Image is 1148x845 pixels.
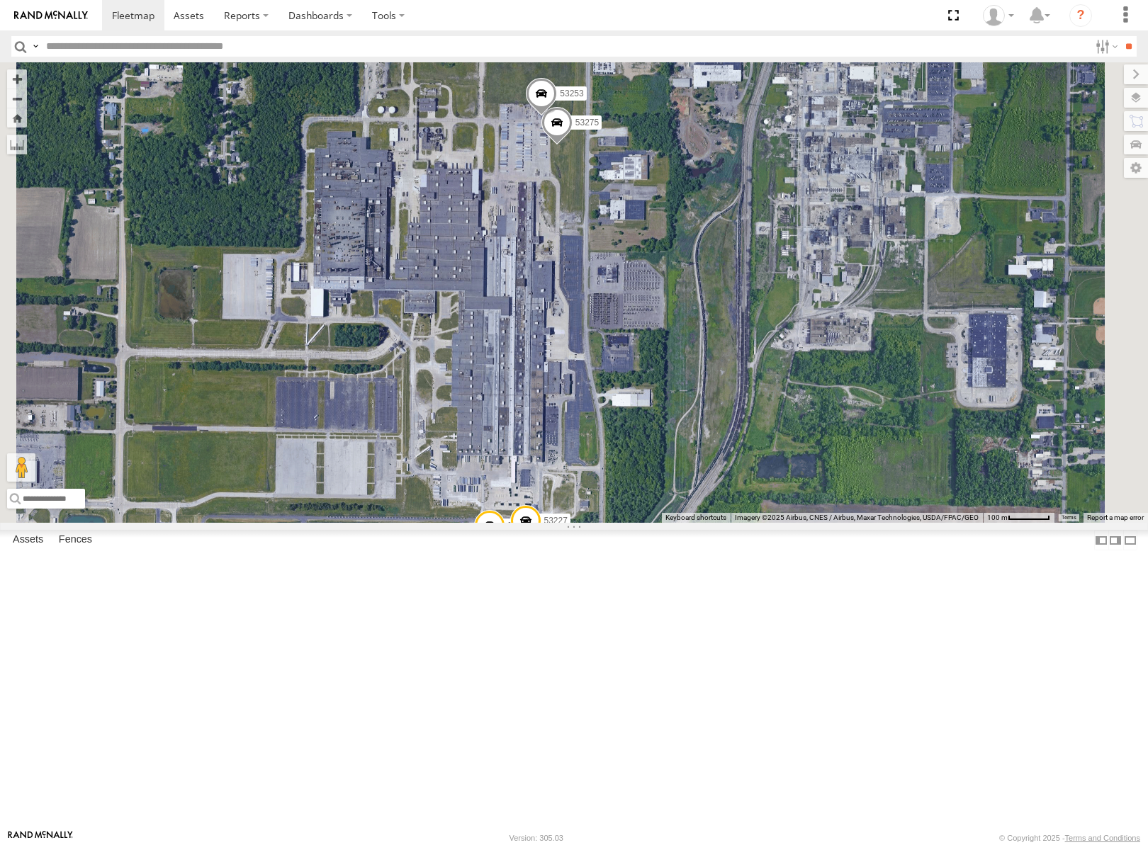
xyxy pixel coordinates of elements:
button: Keyboard shortcuts [665,513,726,523]
a: Visit our Website [8,831,73,845]
button: Drag Pegman onto the map to open Street View [7,453,35,482]
button: Zoom Home [7,108,27,127]
div: Version: 305.03 [510,834,563,842]
label: Assets [6,531,50,550]
button: Zoom out [7,89,27,108]
a: Terms and Conditions [1065,834,1140,842]
label: Dock Summary Table to the Right [1108,530,1122,550]
span: 53253 [560,89,583,98]
a: Terms [1062,514,1076,520]
label: Fences [52,531,99,550]
span: 53275 [575,118,599,127]
button: Zoom in [7,69,27,89]
a: Report a map error [1087,514,1144,521]
span: 53206 [508,521,531,531]
i: ? [1069,4,1092,27]
span: Imagery ©2025 Airbus, CNES / Airbus, Maxar Technologies, USDA/FPAC/GEO [735,514,979,521]
label: Dock Summary Table to the Left [1094,530,1108,550]
label: Map Settings [1124,158,1148,178]
label: Hide Summary Table [1123,530,1137,550]
img: rand-logo.svg [14,11,88,21]
label: Search Filter Options [1090,36,1120,57]
label: Measure [7,135,27,154]
button: Map Scale: 100 m per 56 pixels [983,513,1054,523]
span: 100 m [987,514,1008,521]
label: Search Query [30,36,41,57]
div: Miky Transport [978,5,1019,26]
div: © Copyright 2025 - [999,834,1140,842]
span: 53227 [544,516,568,526]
